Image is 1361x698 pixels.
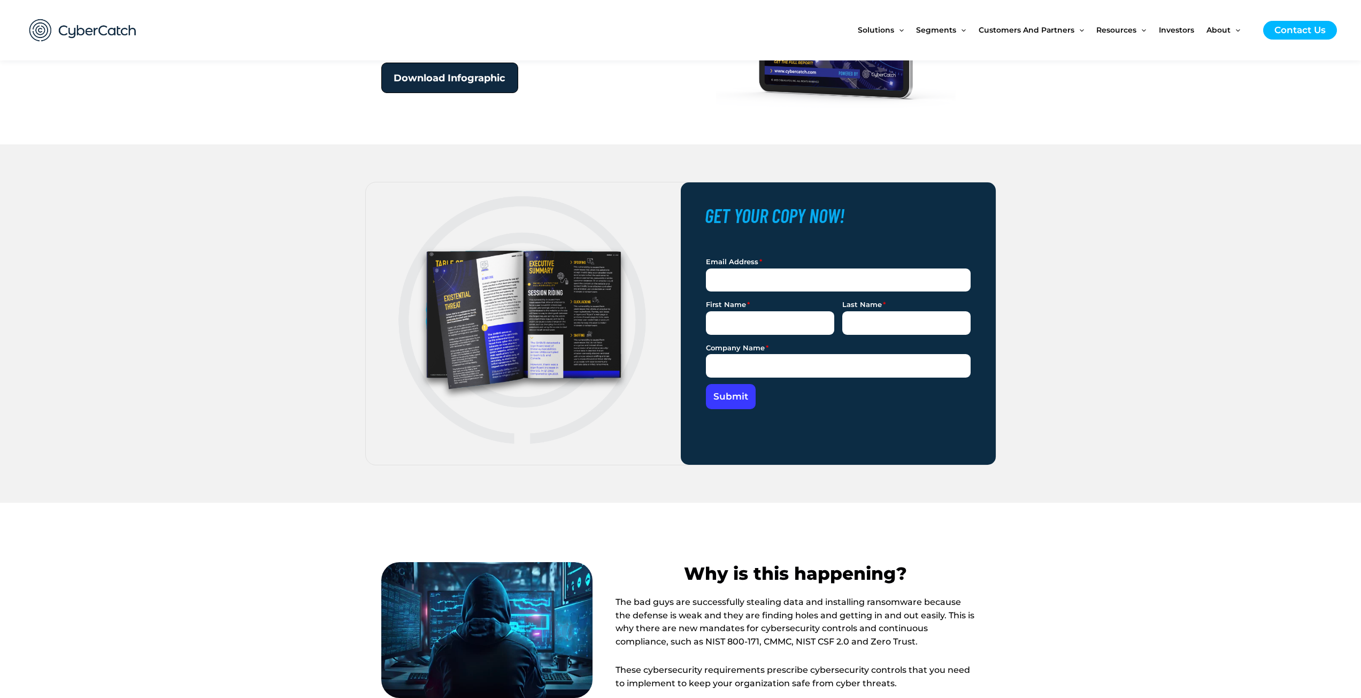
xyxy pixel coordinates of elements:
a: Contact Us [1263,21,1337,40]
p: The bad guys are successfully stealing data and installing ransomware because the defense is weak... [616,596,976,649]
span: Menu Toggle [894,7,904,52]
span: Segments [916,7,956,52]
span: Menu Toggle [956,7,966,52]
p: These cybersecurity requirements prescribe cybersecurity controls that you need to implement to k... [616,664,976,691]
span: Solutions [858,7,894,52]
label: Email Address [706,255,763,269]
a: Investors [1159,7,1206,52]
label: Last Name [842,298,886,311]
nav: Site Navigation: New Main Menu [858,7,1252,52]
span: Submit [713,392,749,401]
span: Menu Toggle [1074,7,1084,52]
span: Resources [1096,7,1136,52]
span: Menu Toggle [1136,7,1146,52]
span: Download Infographic [394,73,505,83]
span: About [1206,7,1231,52]
span: Menu Toggle [1231,7,1240,52]
h2: GET YOUR COPY NOW! [705,203,980,228]
form: SMBVR Form [706,255,971,416]
a: Download Infographic [381,63,518,93]
h2: Why is this happening? [616,562,976,585]
img: CyberCatch [19,8,147,52]
span: Investors [1159,7,1194,52]
label: Company Name [706,341,769,355]
label: First Name [706,298,750,311]
button: Submit [706,384,756,409]
span: Customers and Partners [979,7,1074,52]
